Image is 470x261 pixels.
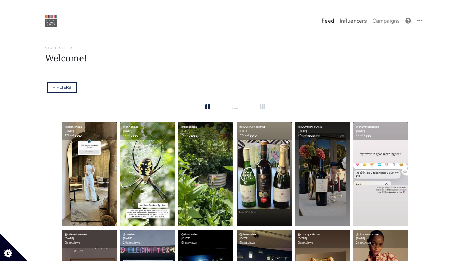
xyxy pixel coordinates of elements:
h1: Welcome! [45,53,425,63]
a: @chrissyandcrew [298,233,320,236]
a: views [133,241,140,245]
a: views [189,241,197,245]
div: [DATE] 727 est. [237,122,292,140]
a: views [250,133,257,137]
a: views [189,133,197,137]
a: @theoneshu [181,233,198,236]
div: [DATE] 2k est. [178,122,233,140]
a: @annesalee [181,125,197,129]
div: [DATE] 727 est. [295,122,350,140]
div: [DATE] 2k est. [120,122,175,140]
a: Campaigns [370,14,403,28]
a: views [73,241,80,245]
a: views [364,241,371,245]
a: Influencers [337,14,370,28]
div: [DATE] 12k est. [62,122,117,140]
img: 22:22:48_1550874168 [45,15,57,27]
a: views [308,133,315,137]
h6: Stories Feed [45,46,425,50]
a: views [364,133,371,137]
div: [DATE] 5k est. [237,230,292,248]
a: @thefitnesspaiige [356,125,379,129]
div: [DATE] 2k est. [295,230,350,248]
a: views [306,241,313,245]
a: @drexlee [123,233,135,236]
a: + FILTERS [53,85,71,90]
a: views [248,241,255,245]
div: [DATE] 5k est. [178,230,233,248]
div: [DATE] 2k est. [62,230,117,248]
a: @mixandmeasure [65,233,87,236]
a: @theoneshu [239,233,256,236]
a: @[DOMAIN_NAME] [298,125,323,129]
a: @ashnichole [65,125,82,129]
a: @annesalee [123,125,138,129]
div: [DATE] 2k est. [353,230,408,248]
a: @chrissyandcrew [356,233,379,236]
a: @[DOMAIN_NAME] [239,125,265,129]
div: [DATE] 2k est. [353,122,408,140]
a: Feed [319,14,337,28]
a: views [75,133,82,137]
div: [DATE] 24k est. [120,230,175,248]
a: views [131,133,138,137]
